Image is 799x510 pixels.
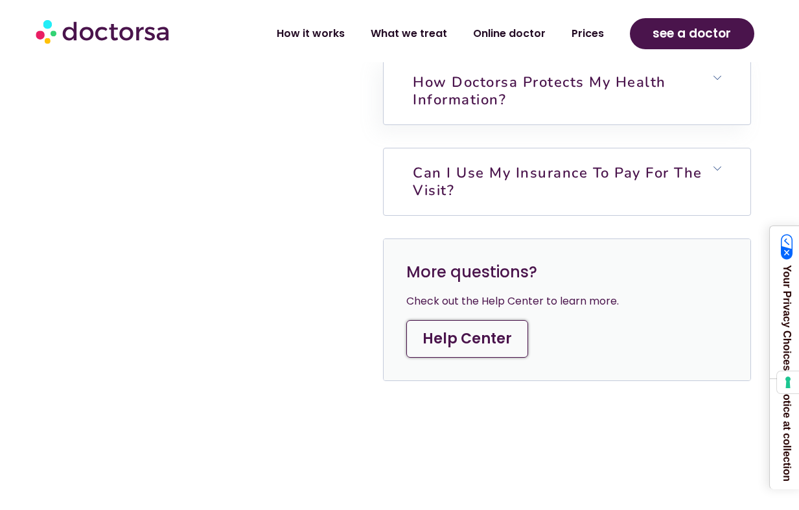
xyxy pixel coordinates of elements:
[413,73,666,109] a: How Doctorsa protects my health information?
[559,19,617,49] a: Prices
[630,18,755,49] a: see a doctor
[777,371,799,393] button: Your consent preferences for tracking technologies
[413,163,702,200] a: Can I use my insurance to pay for the visit?
[653,23,731,44] span: see a doctor
[406,320,528,358] a: Help Center
[384,58,750,124] h6: How Doctorsa protects my health information?
[384,148,750,215] h6: Can I use my insurance to pay for the visit?
[781,234,793,260] img: California Consumer Privacy Act (CCPA) Opt-Out Icon
[215,19,616,49] nav: Menu
[264,19,358,49] a: How it works
[406,262,728,283] h3: More questions?
[460,19,559,49] a: Online doctor
[406,292,728,310] div: Check out the Help Center to learn more.
[358,19,460,49] a: What we treat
